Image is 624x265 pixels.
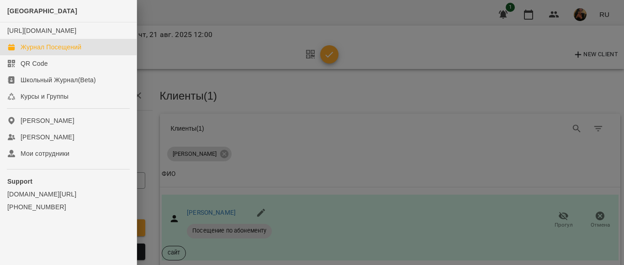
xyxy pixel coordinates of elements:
a: [PHONE_NUMBER] [7,202,129,212]
div: QR Code [21,59,48,68]
div: Мои сотрудники [21,149,69,158]
a: [URL][DOMAIN_NAME] [7,27,76,34]
div: Журнал Посещений [21,42,81,52]
div: [PERSON_NAME] [21,132,74,142]
span: [GEOGRAPHIC_DATA] [7,7,77,15]
a: [DOMAIN_NAME][URL] [7,190,129,199]
div: Курсы и Группы [21,92,69,101]
p: Support [7,177,129,186]
div: Школьный Журнал(Beta) [21,75,96,85]
div: [PERSON_NAME] [21,116,74,125]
